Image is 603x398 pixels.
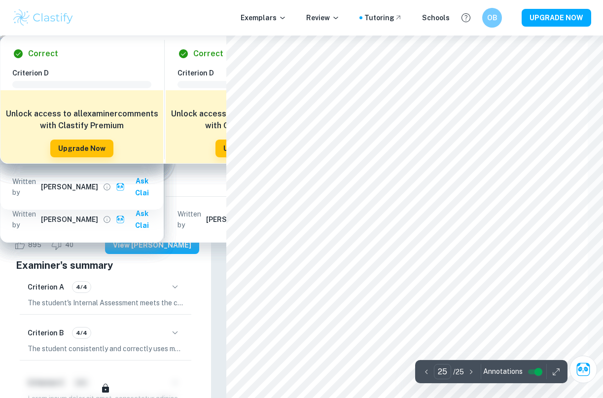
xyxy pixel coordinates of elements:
span: 4/4 [72,283,91,291]
div: Dislike [49,237,79,253]
h6: Correct [28,48,58,60]
p: The student's Internal Assessment meets the criteria for clear structure and ease of understandin... [28,297,183,308]
span: Annotations [483,366,523,377]
button: Ask Clai [114,172,159,202]
button: Ask Clai [114,205,159,234]
h6: Criterion B [28,327,64,338]
button: UPGRADE NOW [522,9,591,27]
button: OB [482,8,502,28]
p: Exemplars [241,12,286,23]
p: Written by [12,176,39,198]
a: Schools [422,12,450,23]
button: View full profile [100,180,114,194]
span: 4/4 [72,328,91,337]
img: clai.svg [116,215,125,224]
div: Like [12,237,47,253]
button: View full profile [100,213,114,226]
h6: [PERSON_NAME] [41,181,98,192]
h6: [PERSON_NAME] [206,214,263,225]
h6: Criterion D [177,68,324,78]
span: 40 [60,240,79,250]
img: Clastify logo [12,8,74,28]
button: Ask Clai [569,356,597,383]
p: The student consistently and correctly uses mathematical notation, symbols, and terminology. Comp... [28,343,183,354]
p: Review [306,12,340,23]
h6: Correct [193,48,223,60]
h6: Criterion D [12,68,159,78]
button: Upgrade Now [50,140,113,157]
p: Written by [177,209,204,230]
h6: [PERSON_NAME] [41,214,98,225]
h6: OB [487,12,498,23]
button: Help and Feedback [458,9,474,26]
h6: Criterion A [28,282,64,292]
span: 895 [23,240,47,250]
p: Written by [12,209,39,230]
h5: Examiner's summary [16,258,195,273]
h6: Unlock access to all examiner comments with Clastify Premium [5,108,158,132]
a: Tutoring [364,12,402,23]
h6: Unlock access to all examiner comments with Clastify Premium [171,108,323,132]
p: / 25 [453,366,464,377]
img: clai.svg [116,182,125,192]
button: Upgrade Now [215,140,279,157]
button: View [PERSON_NAME] [105,236,199,254]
